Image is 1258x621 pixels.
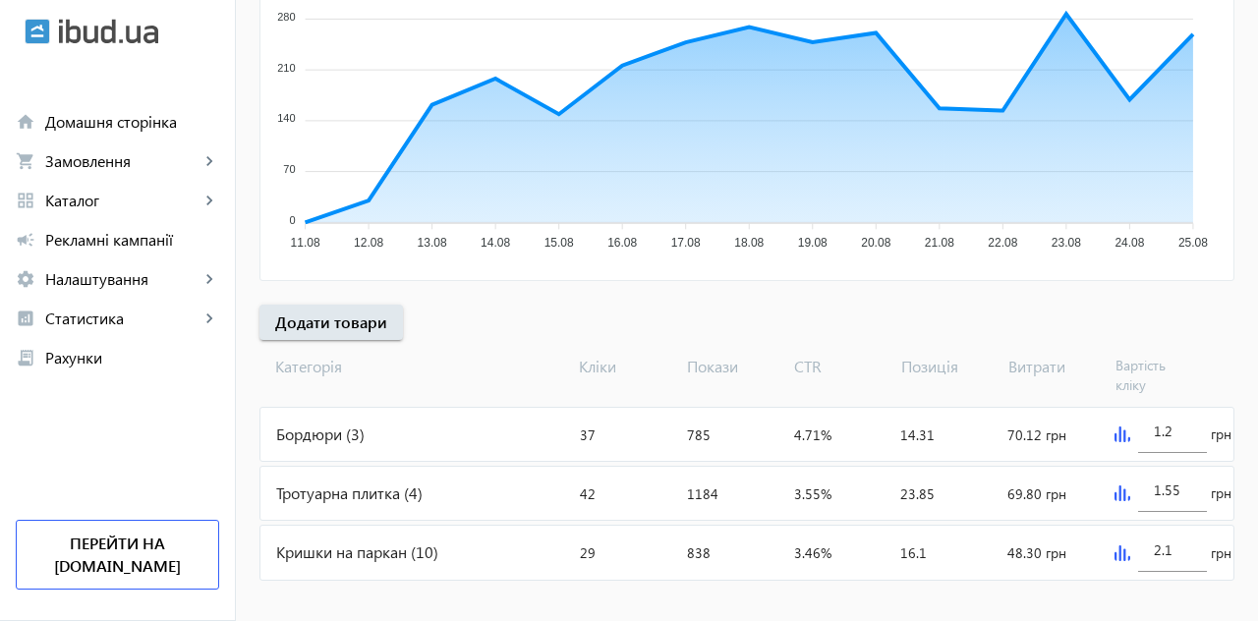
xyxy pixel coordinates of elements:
mat-icon: shopping_cart [16,151,35,171]
span: 37 [580,425,596,444]
span: грн [1211,483,1231,503]
tspan: 18.08 [734,236,764,250]
img: ibud_text.svg [59,19,158,44]
tspan: 21.08 [925,236,954,250]
tspan: 210 [277,62,295,74]
tspan: 280 [277,11,295,23]
span: 69.80 грн [1007,484,1066,503]
tspan: 22.08 [988,236,1017,250]
span: Покази [679,356,786,394]
img: graph.svg [1115,545,1130,561]
span: грн [1211,543,1231,563]
tspan: 70 [283,163,295,175]
span: 1184 [687,484,718,503]
tspan: 24.08 [1115,236,1144,250]
tspan: 14.08 [481,236,510,250]
div: Кришки на паркан (10) [260,526,572,579]
span: Додати товари [275,311,387,333]
span: 4.71% [794,425,831,444]
span: 70.12 грн [1007,425,1066,444]
span: Замовлення [45,151,200,171]
span: Рекламні кампанії [45,230,219,250]
span: 3.46% [794,543,831,562]
img: ibud.svg [25,19,50,44]
tspan: 13.08 [418,236,447,250]
tspan: 17.08 [671,236,701,250]
span: 14.31 [900,425,935,444]
tspan: 12.08 [354,236,383,250]
mat-icon: keyboard_arrow_right [200,191,219,210]
tspan: 15.08 [544,236,574,250]
mat-icon: home [16,112,35,132]
tspan: 0 [289,214,295,226]
span: Позиція [893,356,1001,394]
span: 16.1 [900,543,927,562]
span: 29 [580,543,596,562]
div: Тротуарна плитка (4) [260,467,572,520]
mat-icon: campaign [16,230,35,250]
a: Перейти на [DOMAIN_NAME] [16,520,219,590]
mat-icon: analytics [16,309,35,328]
span: Домашня сторінка [45,112,219,132]
button: Додати товари [259,305,403,340]
span: Налаштування [45,269,200,289]
span: 23.85 [900,484,935,503]
span: 3.55% [794,484,831,503]
mat-icon: receipt_long [16,348,35,367]
span: Категорія [259,356,571,394]
span: 785 [687,425,711,444]
span: Статистика [45,309,200,328]
span: грн [1211,424,1231,444]
tspan: 23.08 [1052,236,1081,250]
mat-icon: keyboard_arrow_right [200,309,219,328]
tspan: 25.08 [1178,236,1208,250]
span: Кліки [571,356,678,394]
tspan: 20.08 [861,236,890,250]
img: graph.svg [1115,485,1130,501]
span: CTR [786,356,893,394]
tspan: 140 [277,112,295,124]
mat-icon: grid_view [16,191,35,210]
span: 48.30 грн [1007,543,1066,562]
mat-icon: settings [16,269,35,289]
span: Витрати [1001,356,1108,394]
div: Бордюри (3) [260,408,572,461]
img: graph.svg [1115,426,1130,442]
mat-icon: keyboard_arrow_right [200,151,219,171]
span: 838 [687,543,711,562]
span: Рахунки [45,348,219,367]
tspan: 16.08 [607,236,637,250]
span: Каталог [45,191,200,210]
span: 42 [580,484,596,503]
mat-icon: keyboard_arrow_right [200,269,219,289]
span: Вартість кліку [1108,356,1215,394]
tspan: 11.08 [291,236,320,250]
tspan: 19.08 [798,236,828,250]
